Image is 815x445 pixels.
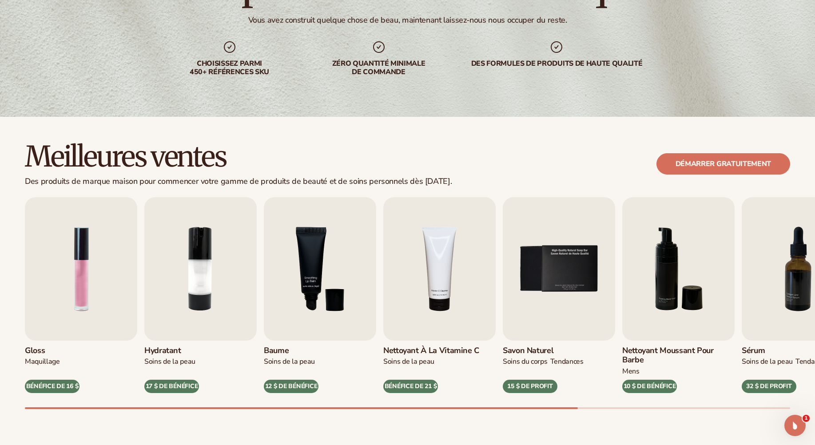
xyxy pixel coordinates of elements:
div: SOINS DE LA PEAU [144,357,195,376]
h3: Savon naturel [503,346,584,356]
span: 1 [803,415,810,422]
a: Démarrer gratuitement [656,153,790,175]
div: 12 $ DE BÉNÉFICE [264,380,318,393]
a: 4 / 9 [383,197,496,393]
div: SOINS DE LA PEAU [742,357,793,376]
h3: Hydratant [144,346,199,356]
div: 32 $ DE PROFIT [742,380,796,393]
div: 17 $ DE BÉNÉFICE [144,380,199,393]
div: Des produits de marque maison pour commencer votre gamme de produits de beauté et de soins person... [25,177,452,187]
a: 5 / 9 [503,197,615,393]
div: Des formules de produits de haute qualité [471,60,643,68]
div: SOINS DU CORPS [503,357,548,376]
div: TENDANCES [550,357,584,376]
a: 2 / 9 [144,197,257,393]
a: 6 / 9 [622,197,735,393]
h3: Nettoyant moussant pour barbe [622,346,735,365]
div: BÉNÉFICE DE 21 $ [383,380,438,393]
div: SOINS DE LA PEAU [264,357,315,376]
h3: Baume [264,346,318,356]
div: Soins de la peau [383,357,434,376]
div: BÉNÉFICE DE 16 $ [25,380,80,393]
div: Mens [622,367,640,376]
iframe: Intercom live chat [784,415,806,436]
div: MAQUILLAGE [25,357,60,376]
h2: Meilleures ventes [25,142,452,171]
div: 10 $ DE BÉNÉFICE [622,380,677,393]
a: 1 / 9 [25,197,137,393]
div: Zéro quantité minimale de commande [322,60,436,76]
div: Choisissez parmi 450+ références SKU [173,60,286,76]
h3: Nettoyant à la vitamine C [383,346,479,356]
div: Vous avez construit quelque chose de beau, maintenant laissez-nous nous occuper du reste. [248,15,567,25]
a: 3 / 9 [264,197,376,393]
h3: Gloss [25,346,80,356]
div: 15 $ DE PROFIT [503,380,557,393]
